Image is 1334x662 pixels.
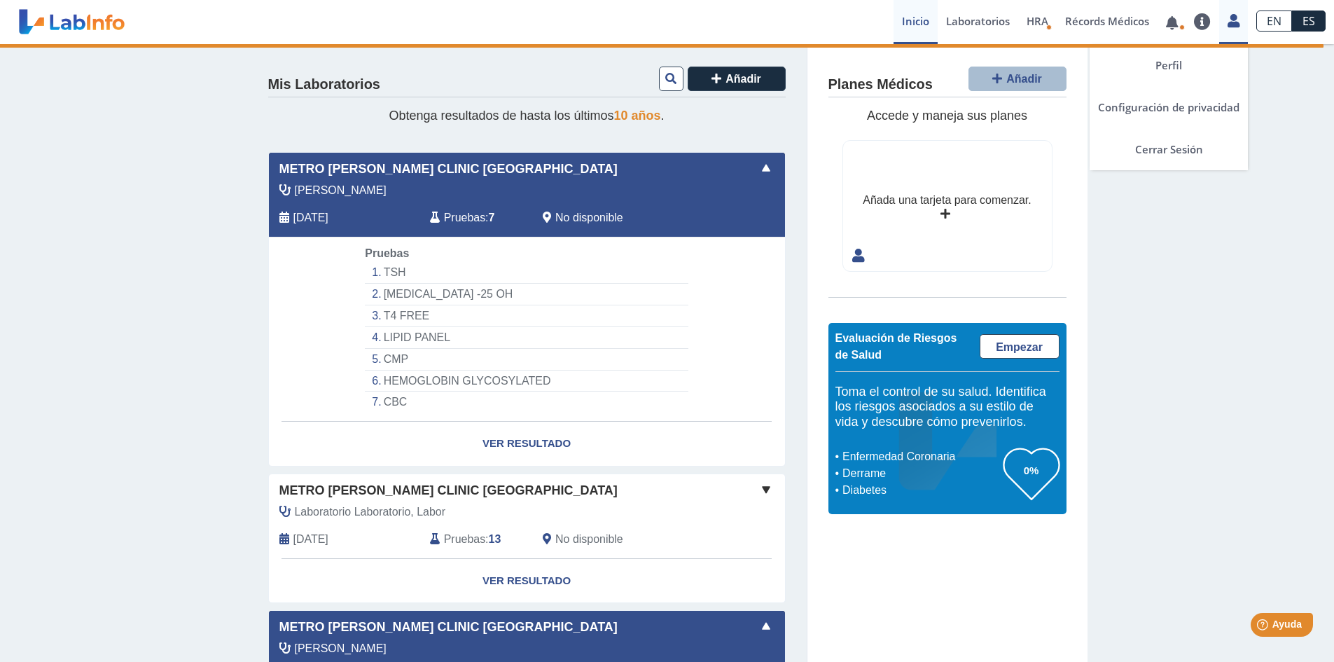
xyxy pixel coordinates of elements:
div: Añada una tarjeta para comenzar. [863,192,1031,209]
span: Metro [PERSON_NAME] Clinic [GEOGRAPHIC_DATA] [279,160,618,179]
a: Configuración de privacidad [1090,86,1248,128]
button: Añadir [968,67,1066,91]
h5: Toma el control de su salud. Identifica los riesgos asociados a su estilo de vida y descubre cómo... [835,385,1059,430]
span: Cruz Dardiz, Nicolas [295,182,387,199]
a: Cerrar Sesión [1090,128,1248,170]
a: Perfil [1090,44,1248,86]
span: Metro [PERSON_NAME] Clinic [GEOGRAPHIC_DATA] [279,618,618,637]
li: Enfermedad Coronaria [839,448,1003,465]
span: Cruz Dardiz, Nicolas [295,640,387,657]
a: Ver Resultado [269,422,785,466]
span: Empezar [996,341,1043,353]
li: TSH [365,262,688,284]
span: Accede y maneja sus planes [867,109,1027,123]
a: Ver Resultado [269,559,785,603]
h4: Planes Médicos [828,76,933,93]
h4: Mis Laboratorios [268,76,380,93]
span: Metro [PERSON_NAME] Clinic [GEOGRAPHIC_DATA] [279,481,618,500]
span: 2023-05-19 [293,209,328,226]
a: ES [1292,11,1326,32]
span: No disponible [555,209,623,226]
span: Obtenga resultados de hasta los últimos . [389,109,664,123]
li: CBC [365,392,688,413]
li: Diabetes [839,482,1003,499]
div: : [419,531,532,548]
li: HEMOGLOBIN GLYCOSYLATED [365,371,688,392]
span: HRA [1027,14,1048,28]
li: CMP [365,349,688,371]
h3: 0% [1003,462,1059,479]
li: T4 FREE [365,305,688,327]
span: No disponible [555,531,623,548]
b: 7 [489,212,495,223]
span: Pruebas [444,209,485,226]
span: Laboratorio Laboratorio, Labor [295,504,446,520]
span: Evaluación de Riesgos de Salud [835,332,957,361]
b: 13 [489,533,501,545]
button: Añadir [688,67,786,91]
a: Empezar [980,334,1059,359]
iframe: Help widget launcher [1209,607,1319,647]
a: EN [1256,11,1292,32]
span: Añadir [1006,73,1042,85]
div: : [419,209,532,226]
li: LIPID PANEL [365,327,688,349]
span: 10 años [614,109,661,123]
span: 2025-09-19 [293,531,328,548]
span: Pruebas [365,247,409,259]
span: Pruebas [444,531,485,548]
li: [MEDICAL_DATA] -25 OH [365,284,688,305]
li: Derrame [839,465,1003,482]
span: Añadir [725,73,761,85]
